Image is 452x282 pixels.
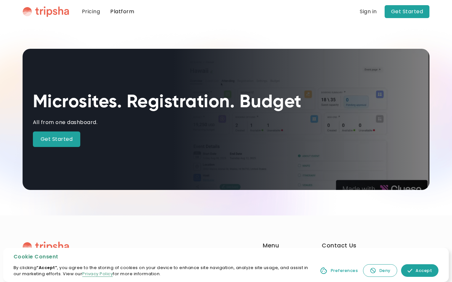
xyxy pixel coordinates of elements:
img: allow icon [408,268,413,273]
a: Accept [401,264,439,277]
div: Contact Us [322,241,357,253]
a: Sign in [360,8,377,16]
div: Deny [379,267,390,274]
a: home [23,6,69,17]
div: Cookie Consent [14,253,308,261]
p: By clicking , you agree to the storing of cookies on your device to enhance site navigation, anal... [14,265,308,277]
div: Preferences [331,267,358,274]
a: Privacy Policy [82,271,113,277]
div: Menu [263,241,279,253]
a: Deny [363,264,397,277]
img: Tripsha Logo [23,6,69,17]
img: Tripsha Logo [23,241,69,252]
strong: “Accept” [36,265,57,270]
div: Sign in [360,9,377,14]
div: Accept [416,267,432,274]
a: Preferences [319,264,359,277]
div: All from one dashboard. [33,119,97,126]
a: Get Started [385,5,429,18]
h1: Microsites. Registration. Budget [33,92,301,113]
a: Get Started [33,131,80,147]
